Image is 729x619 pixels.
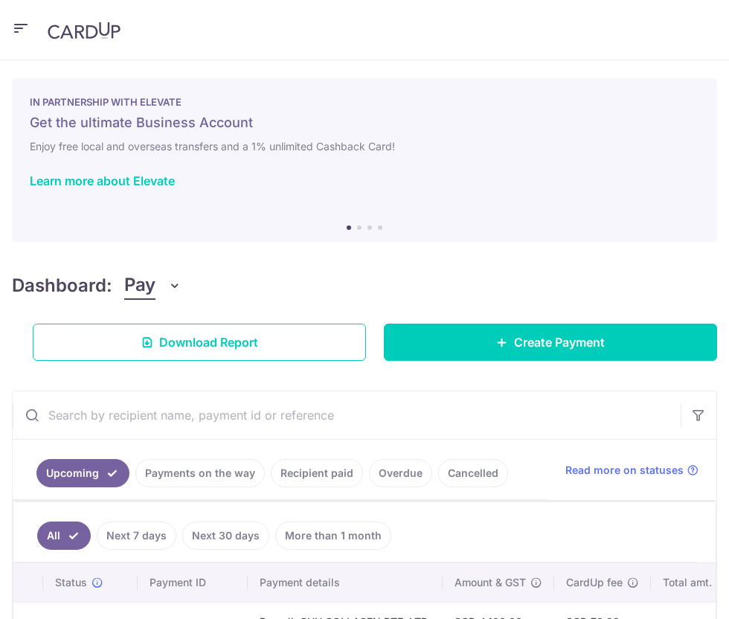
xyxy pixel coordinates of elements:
[13,391,681,439] input: Search by recipient name, payment id or reference
[30,173,175,188] a: Learn more about Elevate
[30,114,699,132] h5: Get the ultimate Business Account
[663,575,712,590] span: Total amt.
[514,333,605,351] span: Create Payment
[369,459,432,487] a: Overdue
[182,522,269,550] a: Next 30 days
[438,459,508,487] a: Cancelled
[384,324,717,361] a: Create Payment
[97,522,176,550] a: Next 7 days
[12,272,112,299] h4: Dashboard:
[30,96,699,108] p: IN PARTNERSHIP WITH ELEVATE
[565,463,699,478] a: Read more on statuses
[124,272,155,300] span: Pay
[271,459,363,487] a: Recipient paid
[48,22,121,39] img: CardUp
[275,522,391,550] a: More than 1 month
[135,459,265,487] a: Payments on the way
[33,324,366,361] a: Download Report
[124,272,182,300] button: Pay
[565,463,684,478] span: Read more on statuses
[159,333,258,351] span: Download Report
[36,459,129,487] a: Upcoming
[455,575,526,590] span: Amount & GST
[37,522,91,550] a: All
[55,575,87,590] span: Status
[248,563,443,602] th: Payment details
[138,563,248,602] th: Payment ID
[566,575,623,590] span: CardUp fee
[30,138,699,155] h6: Enjoy free local and overseas transfers and a 1% unlimited Cashback Card!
